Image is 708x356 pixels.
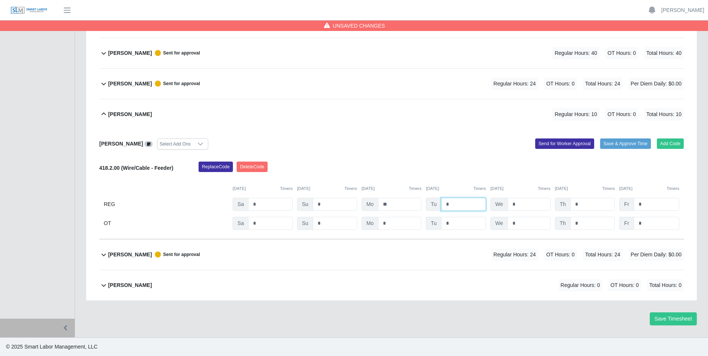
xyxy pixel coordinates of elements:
span: © 2025 Smart Labor Management, LLC [6,344,97,350]
div: REG [104,198,228,211]
div: [DATE] [555,185,615,192]
div: [DATE] [362,185,422,192]
div: [DATE] [426,185,486,192]
span: We [490,198,508,211]
span: Regular Hours: 24 [491,249,538,261]
span: Sent for approval [152,252,200,257]
b: [PERSON_NAME] [99,141,143,147]
button: Timers [538,185,551,192]
span: Tu [426,198,442,211]
span: Tu [426,217,442,230]
div: [DATE] [297,185,357,192]
b: [PERSON_NAME] [108,49,152,57]
span: OT Hours: 0 [544,78,577,90]
button: Timers [473,185,486,192]
span: Su [297,217,313,230]
div: [DATE] [619,185,679,192]
span: Total Hours: 40 [644,47,684,59]
span: Sent for approval [152,50,200,56]
div: [DATE] [233,185,293,192]
button: Add Code [657,138,684,149]
span: Per Diem Daily: $0.00 [629,78,684,90]
div: Select Add Ons [157,139,193,149]
span: OT Hours: 0 [544,249,577,261]
div: OT [104,217,228,230]
span: Sa [233,198,249,211]
button: [PERSON_NAME] Sent for approval Regular Hours: 24 OT Hours: 0 Total Hours: 24 Per Diem Daily: $0.00 [99,240,684,270]
b: [PERSON_NAME] [108,251,152,259]
span: Mo [362,198,378,211]
span: Fr [619,198,634,211]
span: Su [297,198,313,211]
button: [PERSON_NAME] Sent for approval Regular Hours: 40 OT Hours: 0 Total Hours: 40 [99,38,684,68]
span: OT Hours: 0 [608,279,641,291]
span: OT Hours: 0 [605,108,638,121]
b: [PERSON_NAME] [108,80,152,88]
span: Total Hours: 0 [647,279,684,291]
button: [PERSON_NAME] Regular Hours: 10 OT Hours: 0 Total Hours: 10 [99,99,684,129]
button: DeleteCode [237,162,268,172]
b: [PERSON_NAME] [108,281,152,289]
span: OT Hours: 0 [605,47,638,59]
button: Timers [344,185,357,192]
img: SLM Logo [10,6,48,15]
button: Timers [409,185,422,192]
b: [PERSON_NAME] [108,110,152,118]
span: Sent for approval [152,81,200,87]
a: [PERSON_NAME] [661,6,704,14]
button: Timers [602,185,615,192]
button: Send for Worker Approval [535,138,594,149]
span: Th [555,217,571,230]
span: We [490,217,508,230]
b: 418.2.00 (Wire/Cable - Feeder) [99,165,173,171]
span: Total Hours: 24 [583,78,623,90]
span: Fr [619,217,634,230]
span: Sa [233,217,249,230]
span: Per Diem Daily: $0.00 [629,249,684,261]
div: [DATE] [490,185,551,192]
span: Regular Hours: 24 [491,78,538,90]
span: Regular Hours: 10 [552,108,599,121]
a: View/Edit Notes [144,141,153,147]
span: Regular Hours: 40 [552,47,599,59]
button: Save Timesheet [650,312,697,325]
span: Th [555,198,571,211]
button: [PERSON_NAME] Regular Hours: 0 OT Hours: 0 Total Hours: 0 [99,270,684,300]
button: Timers [280,185,293,192]
span: Unsaved Changes [333,22,385,29]
button: ReplaceCode [199,162,233,172]
span: Total Hours: 24 [583,249,623,261]
span: Mo [362,217,378,230]
span: Total Hours: 10 [644,108,684,121]
button: Save & Approve Time [600,138,651,149]
span: Regular Hours: 0 [558,279,602,291]
button: [PERSON_NAME] Sent for approval Regular Hours: 24 OT Hours: 0 Total Hours: 24 Per Diem Daily: $0.00 [99,69,684,99]
button: Timers [667,185,679,192]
